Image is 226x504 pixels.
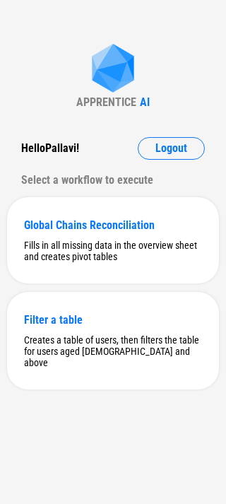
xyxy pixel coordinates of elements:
div: Creates a table of users, then filters the table for users aged [DEMOGRAPHIC_DATA] and above [24,334,202,368]
div: AI [140,95,150,109]
div: Global Chains Reconciliation [24,218,202,232]
img: Apprentice AI [85,44,141,95]
div: Fills in all missing data in the overview sheet and creates pivot tables [24,240,202,262]
div: Hello Pallavi ! [21,137,79,160]
span: Logout [155,143,187,154]
button: Logout [138,137,205,160]
div: Select a workflow to execute [21,169,205,192]
div: Filter a table [24,313,202,327]
div: APPRENTICE [76,95,136,109]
